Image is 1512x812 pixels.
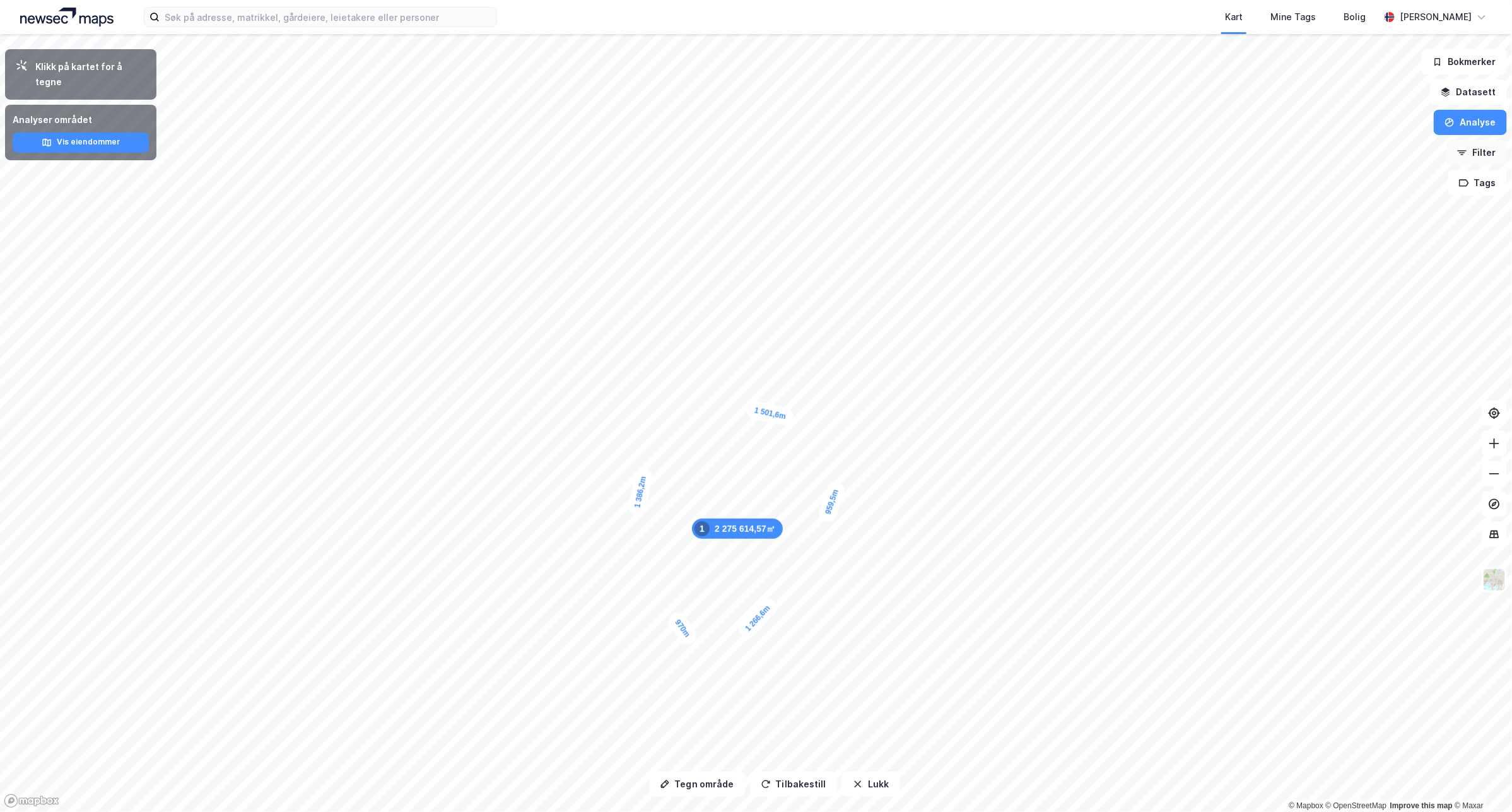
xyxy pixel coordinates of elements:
[627,468,653,517] div: Map marker
[1482,568,1506,592] img: Z
[4,794,59,808] a: Mapbox homepage
[1448,170,1507,196] button: Tags
[1344,9,1366,25] div: Bolig
[1434,110,1507,135] button: Analyse
[746,400,795,427] div: Map marker
[20,8,114,26] img: logo.a4113a55bc3d86da70a041830d287a7e.svg
[750,772,837,797] button: Tilbakestill
[649,772,745,797] button: Tegn område
[1225,9,1243,25] div: Kart
[1446,140,1507,165] button: Filter
[665,609,700,648] div: Map marker
[694,521,710,536] div: 1
[13,112,149,127] div: Analyser området
[1449,751,1512,812] iframe: Chat Widget
[1400,9,1472,25] div: [PERSON_NAME]
[735,595,781,642] div: Map marker
[1390,801,1453,810] a: Improve this map
[1422,49,1507,74] button: Bokmerker
[1270,9,1316,25] div: Mine Tags
[817,480,847,524] div: Map marker
[1289,801,1323,810] a: Mapbox
[692,519,783,539] div: Map marker
[160,8,496,26] input: Søk på adresse, matrikkel, gårdeiere, leietakere eller personer
[1449,751,1512,812] div: Kontrollprogram for chat
[1326,801,1387,810] a: OpenStreetMap
[842,772,900,797] button: Lukk
[1430,79,1507,105] button: Datasett
[35,59,146,90] div: Klikk på kartet for å tegne
[13,132,149,153] button: Vis eiendommer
